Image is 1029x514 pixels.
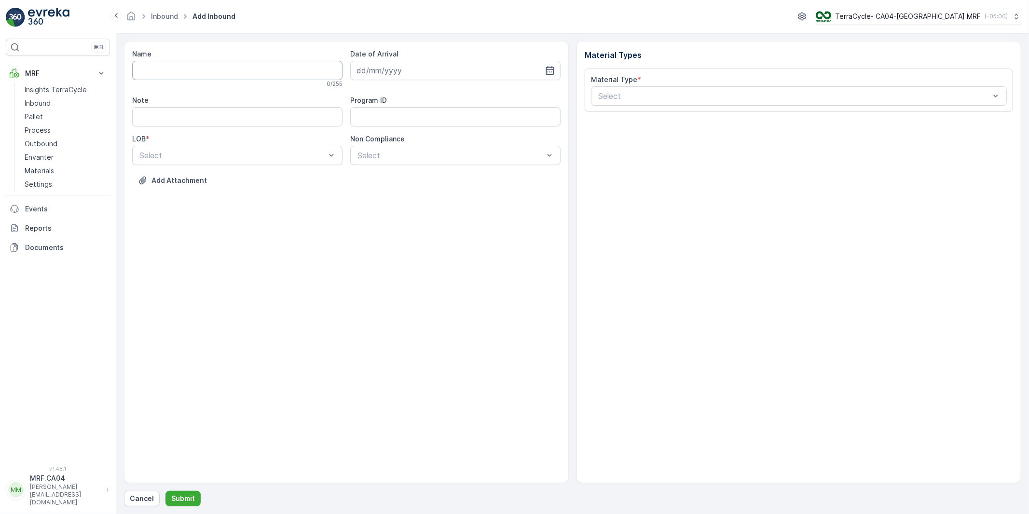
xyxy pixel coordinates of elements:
[6,8,25,27] img: logo
[350,96,387,104] label: Program ID
[21,137,110,151] a: Outbound
[6,238,110,257] a: Documents
[327,80,343,88] p: 0 / 255
[8,482,24,498] div: MM
[835,12,981,21] p: TerraCycle- CA04-[GEOGRAPHIC_DATA] MRF
[6,64,110,83] button: MRF
[21,151,110,164] a: Envanter
[591,75,637,83] label: Material Type
[350,61,561,80] input: dd/mm/yyyy
[6,473,110,506] button: MMMRF.CA04[PERSON_NAME][EMAIL_ADDRESS][DOMAIN_NAME]
[191,12,237,21] span: Add Inbound
[350,50,398,58] label: Date of Arrival
[132,50,151,58] label: Name
[25,69,91,78] p: MRF
[94,43,103,51] p: ⌘B
[132,96,149,104] label: Note
[151,176,207,185] p: Add Attachment
[6,219,110,238] a: Reports
[25,112,43,122] p: Pallet
[130,494,154,503] p: Cancel
[25,125,51,135] p: Process
[6,199,110,219] a: Events
[21,97,110,110] a: Inbound
[124,491,160,506] button: Cancel
[132,135,146,143] label: LOB
[21,178,110,191] a: Settings
[25,204,106,214] p: Events
[25,98,51,108] p: Inbound
[171,494,195,503] p: Submit
[350,135,405,143] label: Non Compliance
[30,473,101,483] p: MRF.CA04
[21,164,110,178] a: Materials
[25,166,54,176] p: Materials
[126,14,137,23] a: Homepage
[28,8,69,27] img: logo_light-DOdMpM7g.png
[816,8,1021,25] button: TerraCycle- CA04-[GEOGRAPHIC_DATA] MRF(-05:00)
[598,90,990,102] p: Select
[30,483,101,506] p: [PERSON_NAME][EMAIL_ADDRESS][DOMAIN_NAME]
[132,173,213,188] button: Upload File
[139,150,326,161] p: Select
[585,49,1013,61] p: Material Types
[25,243,106,252] p: Documents
[25,223,106,233] p: Reports
[6,466,110,472] span: v 1.48.1
[25,180,52,189] p: Settings
[25,139,57,149] p: Outbound
[165,491,201,506] button: Submit
[357,150,544,161] p: Select
[816,11,831,22] img: TC_8rdWMmT_gp9TRR3.png
[21,110,110,124] a: Pallet
[21,124,110,137] a: Process
[25,153,54,162] p: Envanter
[21,83,110,97] a: Insights TerraCycle
[151,12,178,20] a: Inbound
[25,85,87,95] p: Insights TerraCycle
[985,13,1008,20] p: ( -05:00 )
